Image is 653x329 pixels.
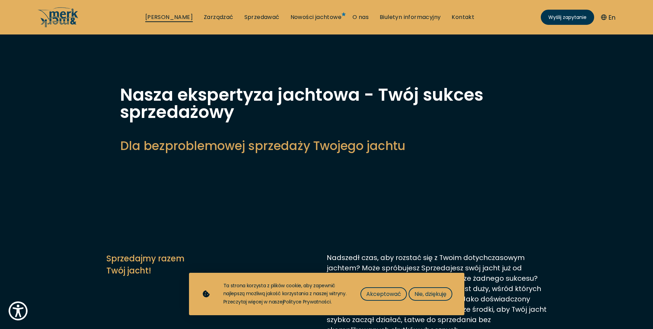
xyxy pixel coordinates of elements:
[548,14,587,21] span: Wyślij zapytanie
[223,282,347,306] div: Ta strona korzysta z plików cookie, aby zapewnić najlepszą możliwą jakość korzystania z naszej wi...
[380,13,441,21] a: Biuletyn informacyjny
[609,13,615,22] font: En
[204,13,233,21] a: Zarządzać
[244,13,280,21] a: Sprzedawać
[541,10,594,25] a: Wyślij zapytanie
[409,287,452,301] button: Nie, dziękuję
[414,290,446,298] span: Nie, dziękuję
[7,300,29,322] button: Pokaż preferencje dostępności
[120,137,533,154] h2: Dla bezproblemowej sprzedaży Twojego jachtu
[366,290,401,298] span: Akceptować
[601,13,615,22] button: En
[283,298,330,305] a: Polityce Prywatności
[291,13,341,21] a: Nowości jachtowe
[452,13,474,21] a: Kontakt
[360,287,407,301] button: Akceptować
[352,13,369,21] a: O nas
[120,86,533,121] h1: Nasza ekspertyza jachtowa - Twój sukces sprzedażowy
[145,13,193,21] a: [PERSON_NAME]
